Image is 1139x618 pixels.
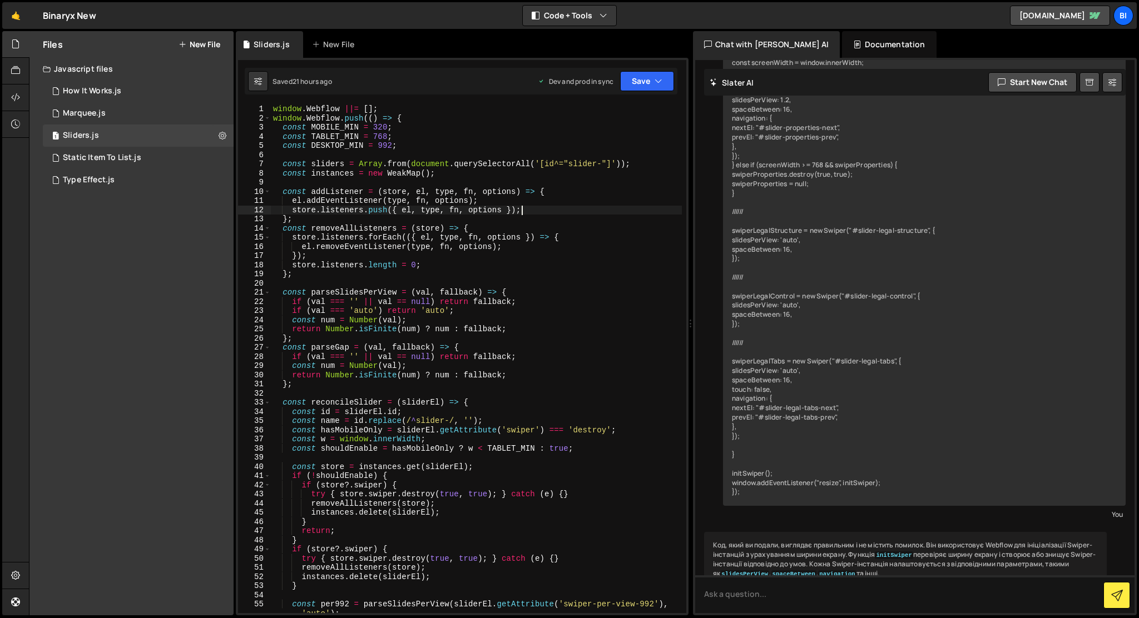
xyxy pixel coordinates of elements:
[538,77,613,86] div: Dev and prod in sync
[842,31,936,58] div: Documentation
[238,526,271,536] div: 47
[238,169,271,178] div: 8
[238,187,271,197] div: 10
[238,178,271,187] div: 9
[238,215,271,224] div: 13
[238,160,271,169] div: 7
[238,325,271,334] div: 25
[238,343,271,352] div: 27
[238,508,271,517] div: 45
[1010,6,1110,26] a: [DOMAIN_NAME]
[2,2,29,29] a: 🤙
[988,72,1077,92] button: Start new chat
[238,288,271,297] div: 21
[238,545,271,554] div: 49
[238,206,271,215] div: 12
[771,570,817,578] code: spaceBetween
[238,435,271,444] div: 37
[238,591,271,600] div: 54
[238,352,271,362] div: 28
[43,38,63,51] h2: Files
[238,242,271,252] div: 16
[254,39,290,50] div: Sliders.js
[238,407,271,417] div: 34
[523,6,616,26] button: Code + Tools
[238,334,271,343] div: 26
[43,80,234,102] div: 16013/43845.js
[238,517,271,527] div: 46
[726,509,1123,520] div: You
[710,77,754,88] h2: Slater AI
[238,481,271,490] div: 42
[620,71,674,91] button: Save
[52,132,59,141] span: 1
[238,471,271,481] div: 41
[238,104,271,114] div: 1
[818,570,856,578] code: navigation
[179,40,220,49] button: New File
[238,196,271,206] div: 11
[238,361,271,371] div: 29
[238,462,271,472] div: 40
[63,153,141,163] div: Static Item To List.js
[29,58,234,80] div: Javascript files
[43,147,234,169] div: 16013/43335.js
[43,9,96,22] div: Binaryx New
[238,114,271,123] div: 2
[238,132,271,142] div: 4
[293,77,332,86] div: 21 hours ago
[238,251,271,261] div: 17
[238,297,271,307] div: 22
[312,39,359,50] div: New File
[238,141,271,151] div: 5
[43,124,234,147] div: Sliders.js
[273,77,332,86] div: Saved
[63,131,99,141] div: Sliders.js
[238,453,271,462] div: 39
[238,306,271,316] div: 23
[238,261,271,270] div: 18
[238,398,271,407] div: 33
[238,581,271,591] div: 53
[238,270,271,279] div: 19
[238,380,271,389] div: 31
[238,389,271,398] div: 32
[238,224,271,233] div: 14
[238,371,271,380] div: 30
[1113,6,1133,26] a: Bi
[238,416,271,426] div: 35
[693,31,840,58] div: Chat with [PERSON_NAME] AI
[238,316,271,325] div: 24
[238,490,271,499] div: 43
[238,426,271,435] div: 36
[63,108,106,118] div: Marquee.js
[63,86,121,96] div: How It Works.js
[238,572,271,582] div: 52
[43,169,234,191] div: 16013/42871.js
[238,563,271,572] div: 51
[43,102,234,124] div: 16013/42868.js
[875,551,913,559] code: initSwiper
[238,123,271,132] div: 3
[238,444,271,453] div: 38
[238,554,271,564] div: 50
[238,536,271,545] div: 48
[238,600,271,618] div: 55
[238,151,271,160] div: 6
[720,570,769,578] code: slidesPerView
[238,499,271,509] div: 44
[238,279,271,288] div: 20
[238,233,271,242] div: 15
[63,175,115,185] div: Type Effect.js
